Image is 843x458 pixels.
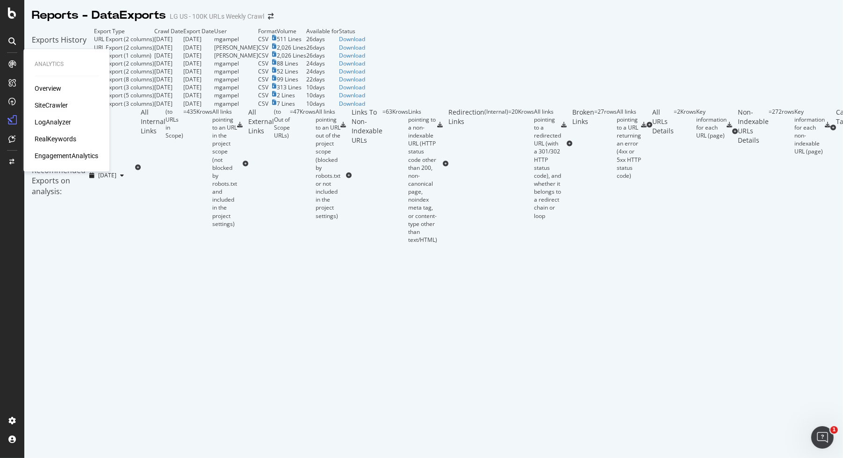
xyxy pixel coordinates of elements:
td: [DATE] [183,51,214,59]
div: ( to URLs in Scope ) [166,108,183,228]
td: 10 days [306,83,339,91]
a: Download [339,35,365,43]
div: All links pointing to a redirected URL (with a 301/302 HTTP status code), and whether it belongs ... [534,108,561,220]
td: mgampel [214,91,258,99]
div: Analytics [35,60,98,68]
td: [DATE] [183,67,214,75]
td: [DATE] [183,35,214,43]
a: Download [339,83,365,91]
a: Overview [35,84,61,93]
div: csv-export [237,122,243,128]
div: Exports History [32,35,86,100]
td: mgampel [214,100,258,108]
td: [DATE] [154,75,183,83]
div: Redirection Links [448,108,484,220]
td: [DATE] [154,44,183,51]
div: Botify Recommended Exports on analysis: [32,154,86,197]
td: 2 Lines [277,91,306,99]
div: = 435K rows [183,108,212,228]
div: LG US - 100K URLs Weekly Crawl [170,12,264,21]
div: csv-export [340,122,346,128]
div: = 2K rows [674,108,696,143]
td: [PERSON_NAME] [214,51,258,59]
td: 24 days [306,67,339,75]
td: [DATE] [154,59,183,67]
div: Non-Indexable URLs Details [738,108,769,156]
td: 26 days [306,44,339,51]
div: CSV [258,51,268,59]
td: mgampel [214,59,258,67]
td: 52 Lines [277,67,306,75]
td: [DATE] [183,75,214,83]
td: Crawl Date [154,27,183,35]
div: URL Export (3 columns) [94,100,154,108]
div: URL Export (2 columns) [94,35,154,43]
a: Download [339,75,365,83]
div: URL Export (8 columns) [94,75,154,83]
td: [DATE] [183,44,214,51]
a: Download [339,91,365,99]
a: Download [339,44,365,51]
td: [DATE] [183,91,214,99]
button: [DATE] [86,168,128,183]
div: All links pointing to an URL in the project scope (not blocked by robots.txt and included in the ... [212,108,237,228]
td: 313 Lines [277,83,306,91]
td: [DATE] [154,67,183,75]
div: = 47K rows [290,108,316,220]
div: = 27 rows [594,108,617,180]
div: csv-export [825,122,830,128]
div: All URLs Details [652,108,674,143]
a: RealKeywords [35,134,76,144]
td: Status [339,27,365,35]
div: CSV [258,59,268,67]
td: Export Type [94,27,154,35]
div: ( to Out of Scope URLs ) [274,108,290,220]
a: LogAnalyzer [35,117,71,127]
div: CSV [258,35,268,43]
div: All Internal Links [141,108,166,228]
td: mgampel [214,67,258,75]
td: [PERSON_NAME] [214,44,258,51]
div: CSV [258,75,268,83]
td: [DATE] [154,83,183,91]
div: Download [339,100,365,108]
td: [DATE] [183,100,214,108]
a: SiteCrawler [35,101,68,110]
td: [DATE] [154,35,183,43]
div: All links pointing to a URL returning an error (4xx or 5xx HTTP status code) [617,108,641,180]
td: 99 Lines [277,75,306,83]
td: 22 days [306,75,339,83]
div: csv-export [561,122,567,128]
div: ( Internal ) [484,108,508,220]
a: EngagementAnalytics [35,151,98,160]
td: mgampel [214,35,258,43]
div: CSV [258,67,268,75]
td: [DATE] [183,83,214,91]
div: CSV [258,83,268,91]
td: Export Date [183,27,214,35]
div: URL Export (2 columns) [94,59,154,67]
td: [DATE] [154,91,183,99]
td: 511 Lines [277,35,306,43]
a: Download [339,59,365,67]
div: = 272 rows [769,108,794,156]
td: 2,026 Lines [277,44,306,51]
div: arrow-right-arrow-left [268,13,274,20]
td: [DATE] [154,51,183,59]
td: mgampel [214,83,258,91]
td: [DATE] [183,59,214,67]
iframe: Intercom live chat [811,426,834,449]
td: 2,026 Lines [277,51,306,59]
td: 88 Lines [277,59,306,67]
div: Links pointing to a non-indexable URL (HTTP status code other than 200, non-canonical page, noind... [408,108,437,244]
div: URL Export (1 column) [94,51,151,59]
